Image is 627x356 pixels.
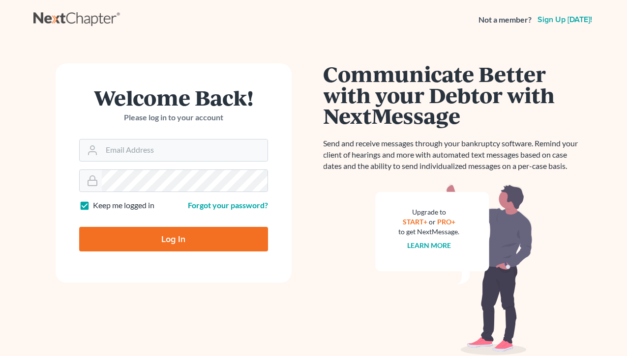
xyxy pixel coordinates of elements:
label: Keep me logged in [93,200,154,211]
a: Learn more [407,241,451,249]
h1: Welcome Back! [79,87,268,108]
p: Send and receive messages through your bankruptcy software. Remind your client of hearings and mo... [324,138,584,172]
a: PRO+ [437,218,455,226]
h1: Communicate Better with your Debtor with NextMessage [324,63,584,126]
strong: Not a member? [478,14,532,26]
img: nextmessage_bg-59042aed3d76b12b5cd301f8e5b87938c9018125f34e5fa2b7a6b67550977c72.svg [375,184,533,356]
input: Log In [79,227,268,251]
input: Email Address [102,139,268,161]
a: Sign up [DATE]! [536,16,594,24]
p: Please log in to your account [79,112,268,123]
span: or [429,218,436,226]
div: Upgrade to [399,207,460,217]
a: START+ [403,218,427,226]
div: to get NextMessage. [399,227,460,237]
a: Forgot your password? [188,200,268,210]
